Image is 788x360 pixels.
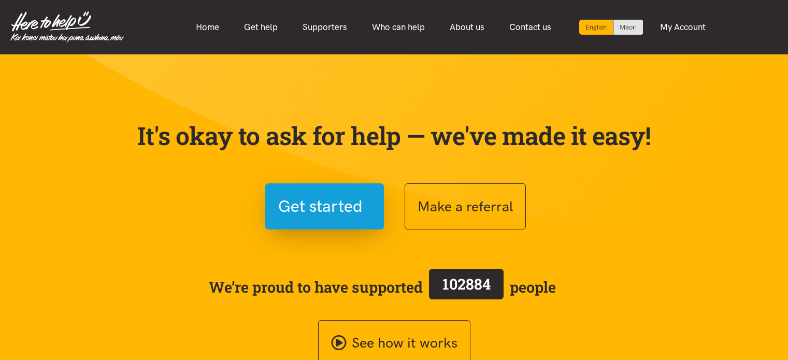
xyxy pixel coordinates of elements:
[183,16,232,38] a: Home
[405,183,526,229] button: Make a referral
[360,16,437,38] a: Who can help
[579,20,613,35] div: Current language
[497,16,564,38] a: Contact us
[442,274,491,294] span: 102884
[278,193,363,220] span: Get started
[135,121,653,151] p: It's okay to ask for help — we've made it easy!
[232,16,290,38] a: Get help
[648,16,718,38] a: My Account
[209,267,556,307] span: We’re proud to have supported people
[290,16,360,38] a: Supporters
[437,16,497,38] a: About us
[613,20,643,35] a: Switch to Te Reo Māori
[265,183,384,229] button: Get started
[10,11,124,42] img: Home
[579,20,643,35] div: Language toggle
[423,267,510,307] a: 102884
